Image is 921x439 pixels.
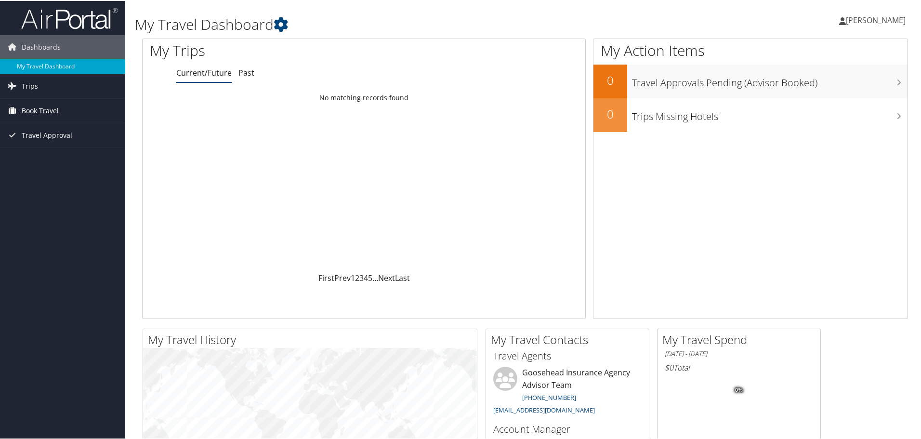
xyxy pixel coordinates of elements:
[359,272,364,282] a: 3
[522,392,576,401] a: [PHONE_NUMBER]
[22,73,38,97] span: Trips
[665,361,813,372] h6: Total
[22,122,72,146] span: Travel Approval
[488,366,646,417] li: Goosehead Insurance Agency Advisor Team
[351,272,355,282] a: 1
[143,88,585,106] td: No matching records found
[364,272,368,282] a: 4
[662,331,820,347] h2: My Travel Spend
[593,71,627,88] h2: 0
[334,272,351,282] a: Prev
[395,272,410,282] a: Last
[846,14,906,25] span: [PERSON_NAME]
[493,405,595,413] a: [EMAIL_ADDRESS][DOMAIN_NAME]
[593,97,908,131] a: 0Trips Missing Hotels
[593,105,627,121] h2: 0
[21,6,118,29] img: airportal-logo.png
[593,64,908,97] a: 0Travel Approvals Pending (Advisor Booked)
[491,331,649,347] h2: My Travel Contacts
[318,272,334,282] a: First
[665,348,813,358] h6: [DATE] - [DATE]
[150,40,394,60] h1: My Trips
[135,13,655,34] h1: My Travel Dashboard
[735,386,743,392] tspan: 0%
[148,331,477,347] h2: My Travel History
[238,67,254,77] a: Past
[839,5,915,34] a: [PERSON_NAME]
[665,361,673,372] span: $0
[632,70,908,89] h3: Travel Approvals Pending (Advisor Booked)
[176,67,232,77] a: Current/Future
[378,272,395,282] a: Next
[632,104,908,122] h3: Trips Missing Hotels
[493,348,642,362] h3: Travel Agents
[22,34,61,58] span: Dashboards
[368,272,372,282] a: 5
[22,98,59,122] span: Book Travel
[493,422,642,435] h3: Account Manager
[355,272,359,282] a: 2
[593,40,908,60] h1: My Action Items
[372,272,378,282] span: …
